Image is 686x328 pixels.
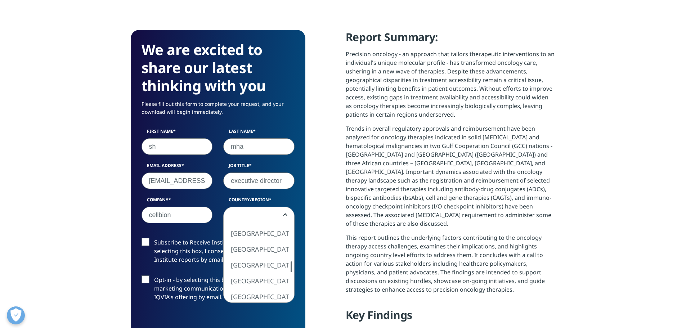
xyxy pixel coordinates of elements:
label: Email Address [142,162,213,172]
h4: Key Findings [346,308,556,328]
label: Job Title [223,162,295,172]
label: Opt-in - by selecting this box, I consent to receiving marketing communications and information a... [142,275,295,305]
li: [GEOGRAPHIC_DATA] [224,289,289,305]
li: [GEOGRAPHIC_DATA] [224,257,289,273]
p: Please fill out this form to complete your request, and your download will begin immediately. [142,100,295,121]
p: Trends in overall regulatory approvals and reimbursement have been analyzed for oncology therapie... [346,124,556,233]
h3: We are excited to share our latest thinking with you [142,41,295,95]
label: Last Name [223,128,295,138]
h4: Report Summary: [346,30,556,50]
label: First Name [142,128,213,138]
li: [GEOGRAPHIC_DATA] [224,241,289,257]
li: [GEOGRAPHIC_DATA] [224,225,289,241]
label: Company [142,197,213,207]
p: This report outlines the underlying factors contributing to the oncology therapy access challenge... [346,233,556,299]
p: Precision oncology - an approach that tailors therapeutic interventions to an individual's unique... [346,50,556,124]
button: 개방형 기본 설정 [7,306,25,324]
label: Country/Region [223,197,295,207]
label: Subscribe to Receive Institute Reports - by selecting this box, I consent to receiving IQVIA Inst... [142,238,295,268]
li: [GEOGRAPHIC_DATA] [224,273,289,289]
